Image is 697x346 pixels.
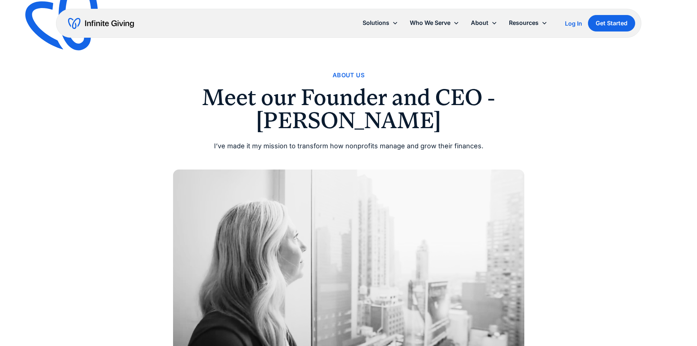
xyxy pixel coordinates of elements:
div: Who We Serve [410,18,450,28]
div: I’ve made it my mission to transform how nonprofits manage and grow their finances. [173,141,524,152]
a: About Us [333,70,364,80]
a: home [68,18,134,29]
div: Log In [565,21,582,26]
div: Who We Serve [404,15,465,31]
a: Get Started [588,15,635,31]
h1: Meet our Founder and CEO - [PERSON_NAME] [173,86,524,132]
div: Solutions [357,15,404,31]
div: About [465,15,503,31]
div: About [471,18,488,28]
div: Resources [509,18,539,28]
div: Resources [503,15,553,31]
a: Log In [565,19,582,28]
div: Solutions [363,18,389,28]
